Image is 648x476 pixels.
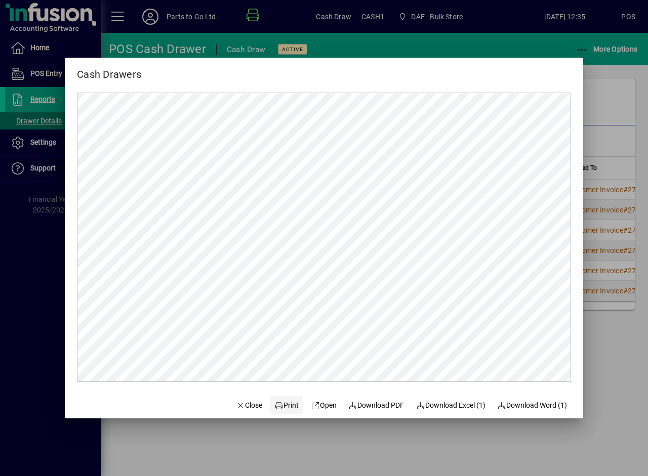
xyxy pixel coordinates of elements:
button: Download Word (1) [494,396,572,414]
h2: Cash Drawers [65,58,153,82]
button: Print [270,396,303,414]
span: Download PDF [349,400,404,411]
button: Download Excel (1) [412,396,490,414]
span: Close [236,400,263,411]
span: Print [274,400,299,411]
span: Download Word (1) [498,400,568,411]
span: Download Excel (1) [416,400,485,411]
span: Open [311,400,337,411]
button: Close [232,396,267,414]
a: Open [307,396,341,414]
a: Download PDF [345,396,409,414]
